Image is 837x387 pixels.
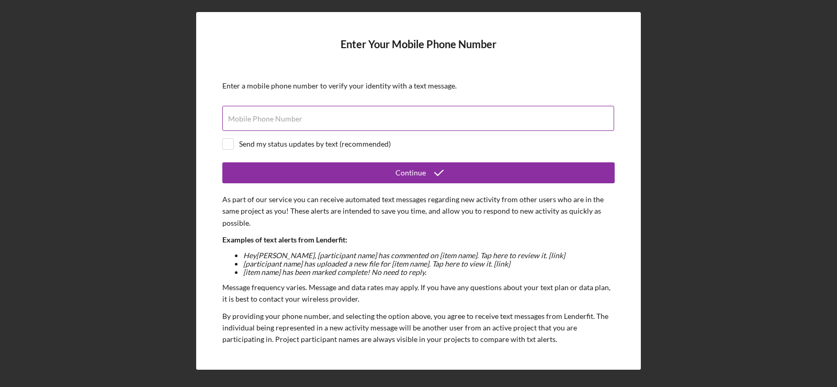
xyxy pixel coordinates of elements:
li: [participant name] has uploaded a new file for [item name]. Tap here to view it. [link] [243,260,615,268]
p: By providing your phone number, and selecting the option above, you agree to receive text message... [222,311,615,346]
li: [item name] has been marked complete! No need to reply. [243,268,615,277]
p: Message frequency varies. Message and data rates may apply. If you have any questions about your ... [222,282,615,305]
li: Hey [PERSON_NAME] , [participant name] has commented on [item name]. Tap here to review it. [link] [243,251,615,260]
div: Continue [395,162,426,183]
div: Send my status updates by text (recommended) [239,140,391,148]
p: Examples of text alerts from Lenderfit: [222,234,615,246]
label: Mobile Phone Number [228,115,302,123]
p: As part of our service you can receive automated text messages regarding new activity from other ... [222,194,615,229]
div: Enter a mobile phone number to verify your identity with a text message. [222,82,615,90]
button: Continue [222,162,615,183]
h4: Enter Your Mobile Phone Number [222,38,615,66]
